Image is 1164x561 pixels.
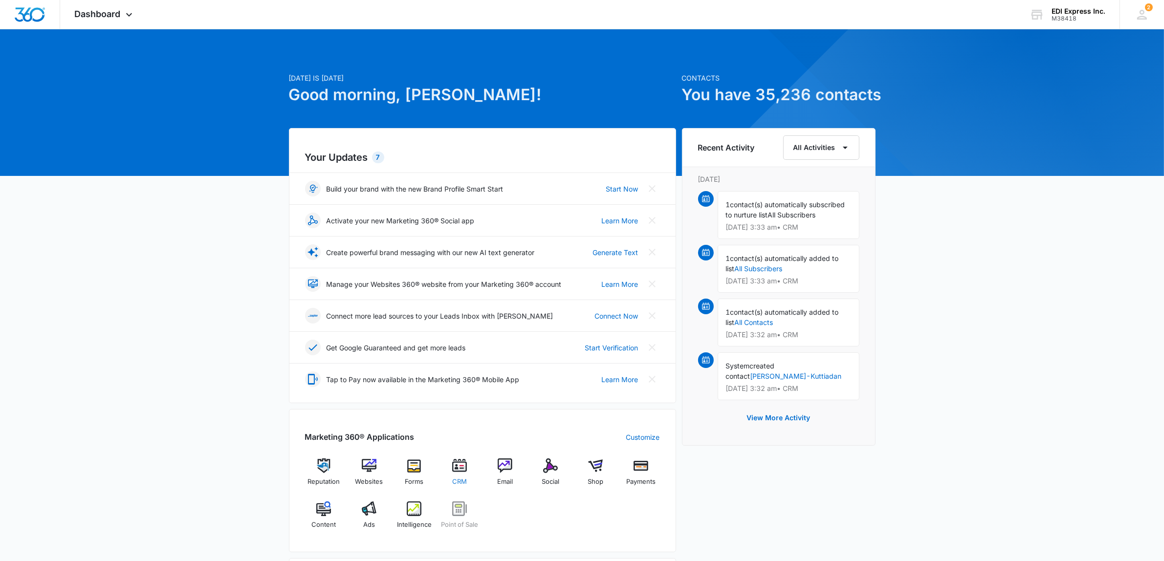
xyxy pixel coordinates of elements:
a: All Subscribers [735,264,783,273]
span: Intelligence [397,520,432,530]
button: Close [644,276,660,292]
span: Point of Sale [441,520,478,530]
span: 1 [726,200,730,209]
button: Close [644,308,660,324]
span: contact(s) automatically added to list [726,308,839,326]
a: Generate Text [593,247,638,258]
a: Ads [350,501,388,537]
p: Manage your Websites 360® website from your Marketing 360® account [327,279,562,289]
p: [DATE] 3:32 am • CRM [726,331,851,338]
p: Tap to Pay now available in the Marketing 360® Mobile App [327,374,520,385]
span: Email [497,477,513,487]
p: Activate your new Marketing 360® Social app [327,216,475,226]
p: [DATE] 3:32 am • CRM [726,385,851,392]
span: System [726,362,750,370]
a: Reputation [305,458,343,494]
div: account name [1052,7,1105,15]
a: Learn More [602,279,638,289]
p: [DATE] [698,174,859,184]
span: created contact [726,362,775,380]
a: Start Now [606,184,638,194]
a: Start Verification [585,343,638,353]
span: 1 [726,254,730,262]
h1: Good morning, [PERSON_NAME]! [289,83,676,107]
a: Email [486,458,524,494]
div: notifications count [1145,3,1153,11]
span: Social [542,477,559,487]
a: Customize [626,432,660,442]
a: Point of Sale [441,501,479,537]
a: CRM [441,458,479,494]
span: Reputation [307,477,340,487]
p: Create powerful brand messaging with our new AI text generator [327,247,535,258]
a: Learn More [602,374,638,385]
button: All Activities [783,135,859,160]
a: Learn More [602,216,638,226]
a: Intelligence [395,501,433,537]
span: Shop [588,477,603,487]
button: Close [644,244,660,260]
h1: You have 35,236 contacts [682,83,876,107]
a: Shop [577,458,615,494]
h2: Your Updates [305,150,660,165]
p: Build your brand with the new Brand Profile Smart Start [327,184,504,194]
p: [DATE] 3:33 am • CRM [726,278,851,284]
a: All Contacts [735,318,773,326]
span: Websites [355,477,383,487]
a: Social [531,458,569,494]
p: [DATE] 3:33 am • CRM [726,224,851,231]
h6: Recent Activity [698,142,755,153]
a: Content [305,501,343,537]
p: Connect more lead sources to your Leads Inbox with [PERSON_NAME] [327,311,553,321]
span: CRM [452,477,467,487]
span: Payments [626,477,656,487]
p: Contacts [682,73,876,83]
span: All Subscribers [768,211,816,219]
button: Close [644,340,660,355]
a: [PERSON_NAME]-Kuttiadan [750,372,842,380]
span: Content [311,520,336,530]
a: Connect Now [595,311,638,321]
h2: Marketing 360® Applications [305,431,415,443]
button: Close [644,371,660,387]
a: Websites [350,458,388,494]
span: 2 [1145,3,1153,11]
span: Forms [405,477,423,487]
button: Close [644,213,660,228]
span: Dashboard [75,9,121,19]
p: [DATE] is [DATE] [289,73,676,83]
button: View More Activity [737,406,820,430]
span: contact(s) automatically added to list [726,254,839,273]
span: contact(s) automatically subscribed to nurture list [726,200,845,219]
a: Forms [395,458,433,494]
div: account id [1052,15,1105,22]
div: 7 [372,151,384,163]
a: Payments [622,458,660,494]
p: Get Google Guaranteed and get more leads [327,343,466,353]
span: 1 [726,308,730,316]
span: Ads [363,520,375,530]
button: Close [644,181,660,196]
